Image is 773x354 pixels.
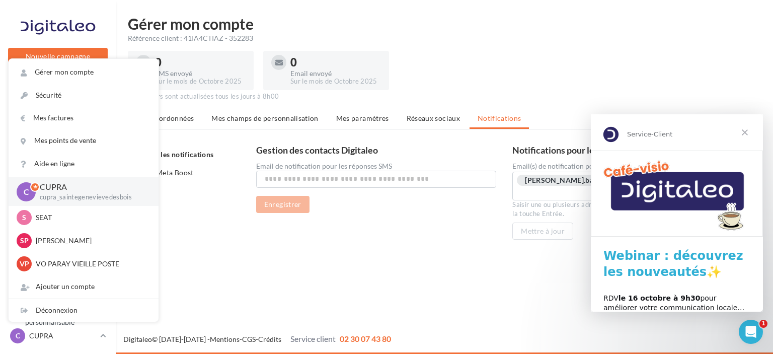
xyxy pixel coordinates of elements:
p: VO PARAY VIEILLE POSTE [36,259,146,269]
button: Notifications 4 [6,76,106,97]
div: Ces valeurs sont actualisées tous les jours à 8h00 [128,92,761,101]
a: Mes points de vente [9,129,159,152]
span: C [16,331,20,341]
div: Email envoyé [290,70,381,77]
div: Sur le mois de Octobre 2025 [290,77,381,86]
a: Mentions [210,335,240,343]
b: le 16 octobre à 9h30 [28,180,110,188]
div: Saisir une ou plusieurs adresses email. Pour valider chaque adresse, appuyer sur la touche Entrée. [512,200,761,219]
p: CUPRA [40,181,142,193]
div: Référence client : 41IA4CTIAZ - 352283 [128,33,761,43]
span: 1 [759,320,767,328]
a: Calendrier [6,276,110,298]
button: Nouvelle campagne [8,48,108,65]
a: PLV et print personnalisable [6,302,110,331]
a: Mes factures [9,107,159,129]
iframe: Intercom live chat message [591,114,763,312]
a: Visibilité en ligne [6,152,110,173]
span: Réseaux sociaux [407,114,460,122]
button: Enregistrer [256,196,310,213]
a: CGS [242,335,256,343]
div: RDV pour améliorer votre communication locale… et attirer plus de clients ! [13,179,160,209]
a: Boîte de réception40 [6,125,110,147]
span: Ads / Meta Boost [137,168,194,177]
p: cupra_saintegenevievedesbois [40,193,142,202]
a: C CUPRA [8,326,108,345]
div: Sur le mois de Octobre 2025 [155,77,246,86]
h1: Gérer mon compte [128,16,761,31]
label: Email(s) de notification pour les nouveaux avis en ligne [512,163,761,170]
span: VP [20,259,29,269]
span: Mes champs de personnalisation [211,114,319,122]
a: Gérer mon compte [9,61,159,84]
a: Campagnes [6,201,110,223]
span: [PERSON_NAME].barqueiro@groupe-atlant... [525,177,674,184]
span: Mes coordonnées [136,114,194,122]
span: S [22,213,26,223]
a: SMS unitaire [6,177,110,198]
p: [PERSON_NAME] [36,236,146,246]
h3: Gestion des contacts Digitaleo [256,146,497,155]
a: Médiathèque [6,252,110,273]
span: Mes paramètres [336,114,389,122]
div: Email de notification pour les réponses SMS [256,163,497,170]
span: Sp [20,236,29,246]
p: SEAT [36,213,146,223]
div: 0 [290,57,381,68]
div: SMS envoyé [155,70,246,77]
span: © [DATE]-[DATE] - - - [123,335,391,343]
span: 02 30 07 43 80 [340,334,391,343]
a: Digitaleo [123,335,152,343]
a: Contacts [6,227,110,248]
div: 0 [155,57,246,68]
span: C [24,186,29,197]
button: Mettre à jour [512,223,573,240]
p: CUPRA [29,331,96,341]
a: Crédits [258,335,281,343]
a: Aide en ligne [9,153,159,175]
iframe: Intercom live chat [739,320,763,344]
a: Sécurité [9,84,159,107]
h3: Notifications pour les avis en ligne [512,146,761,155]
span: Service client [290,334,336,343]
div: Ajouter un compte [9,275,159,298]
a: Opérations [6,101,110,122]
div: Déconnexion [9,299,159,322]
